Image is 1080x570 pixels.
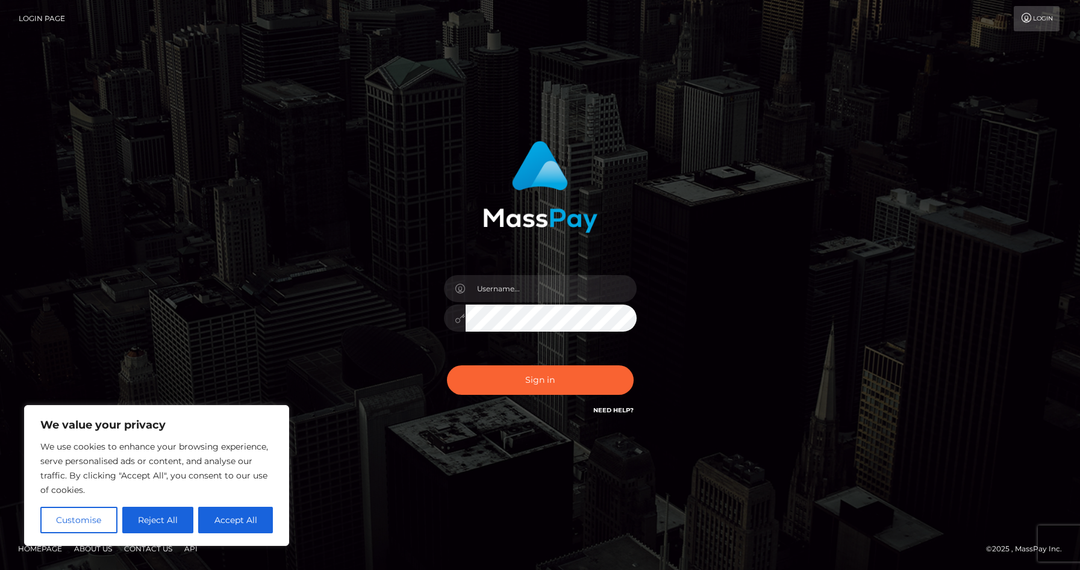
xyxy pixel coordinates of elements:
[447,365,634,395] button: Sign in
[69,539,117,558] a: About Us
[198,507,273,533] button: Accept All
[122,507,194,533] button: Reject All
[593,406,634,414] a: Need Help?
[179,539,202,558] a: API
[13,539,67,558] a: Homepage
[986,542,1071,556] div: © 2025 , MassPay Inc.
[1014,6,1060,31] a: Login
[466,275,637,302] input: Username...
[119,539,177,558] a: Contact Us
[40,439,273,497] p: We use cookies to enhance your browsing experience, serve personalised ads or content, and analys...
[19,6,65,31] a: Login Page
[24,405,289,546] div: We value your privacy
[40,507,117,533] button: Customise
[40,418,273,432] p: We value your privacy
[483,141,598,233] img: MassPay Login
